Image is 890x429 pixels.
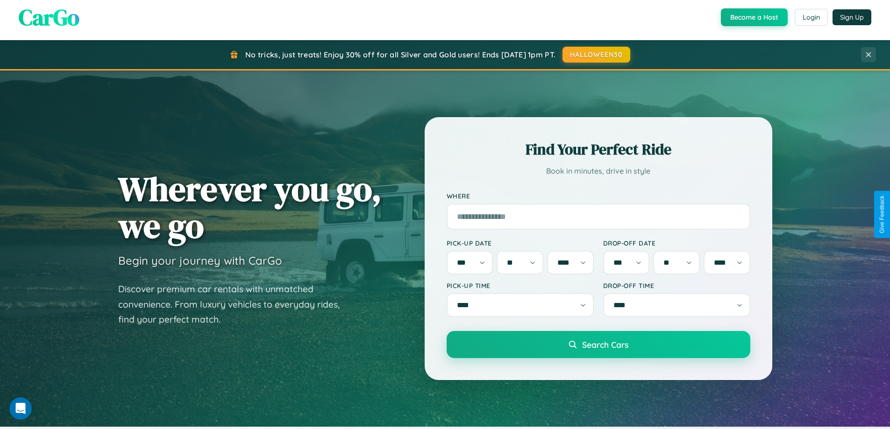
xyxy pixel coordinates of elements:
p: Book in minutes, drive in style [447,164,750,178]
button: Become a Host [721,8,788,26]
button: Login [795,9,828,26]
button: Sign Up [833,9,871,25]
label: Drop-off Date [603,239,750,247]
label: Drop-off Time [603,281,750,289]
div: Give Feedback [879,196,885,233]
label: Where [447,192,750,200]
button: Search Cars [447,331,750,358]
label: Pick-up Date [447,239,594,247]
label: Pick-up Time [447,281,594,289]
h2: Find Your Perfect Ride [447,139,750,160]
h3: Begin your journey with CarGo [118,253,282,267]
p: Discover premium car rentals with unmatched convenience. From luxury vehicles to everyday rides, ... [118,281,352,327]
button: HALLOWEEN30 [562,47,630,63]
h1: Wherever you go, we go [118,170,382,244]
span: Search Cars [582,339,628,350]
iframe: Intercom live chat [9,397,32,420]
span: CarGo [19,2,79,33]
span: No tricks, just treats! Enjoy 30% off for all Silver and Gold users! Ends [DATE] 1pm PT. [245,50,555,59]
